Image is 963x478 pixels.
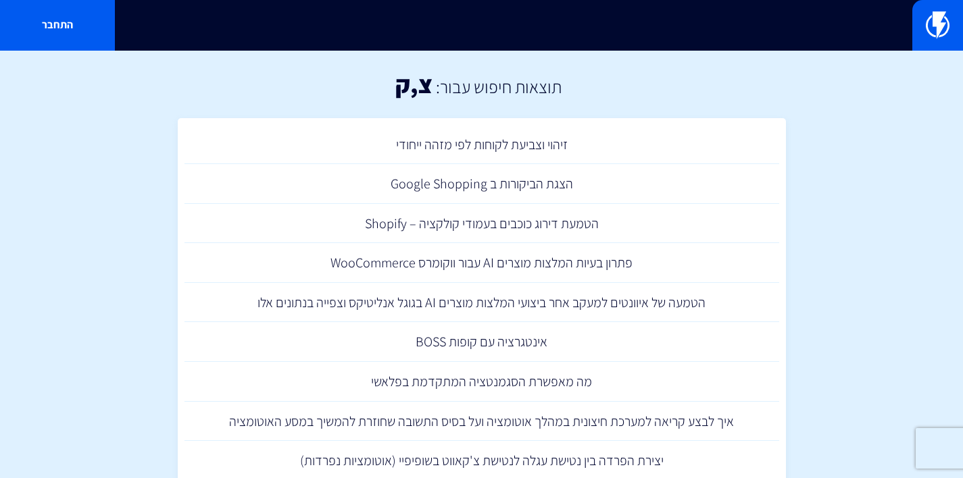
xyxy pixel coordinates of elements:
[184,125,779,165] a: זיהוי וצביעת לקוחות לפי מזהה ייחודי
[184,283,779,323] a: הטמעה של איוונטים למעקב אחר ביצועי המלצות מוצרים AI בגוגל אנליטיקס וצפייה בנתונים אלו
[395,71,433,98] h1: צ,ק
[184,164,779,204] a: הצגת הביקורות ב Google Shopping
[184,322,779,362] a: אינטגרציה עם קופות BOSS
[184,362,779,402] a: מה מאפשרת הסגמנטציה המתקדמת בפלאשי
[184,204,779,244] a: הטמעת דירוג כוכבים בעמודי קולקציה – Shopify
[433,77,562,97] h2: תוצאות חיפוש עבור:
[184,243,779,283] a: פתרון בעיות המלצות מוצרים AI עבור ווקומרס WooCommerce
[184,402,779,442] a: איך לבצע קריאה למערכת חיצונית במהלך אוטומציה ועל בסיס התשובה שחוזרת להמשיך במסע האוטומציה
